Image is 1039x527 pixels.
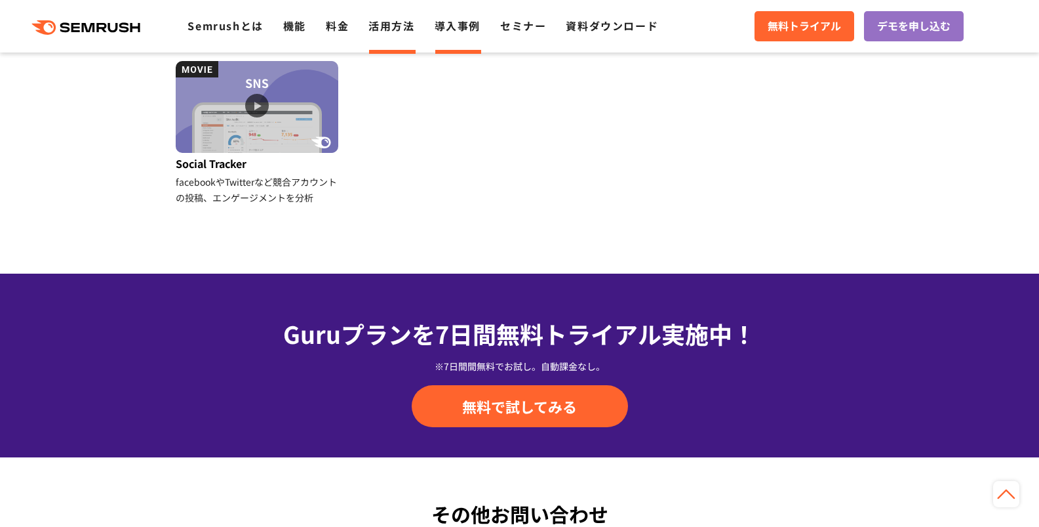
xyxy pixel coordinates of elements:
a: 導入事例 [435,18,480,33]
div: Social Tracker [176,153,340,174]
div: ※7日間間無料でお試し。自動課金なし。 [176,360,864,373]
span: 無料で試してみる [462,396,577,416]
a: 機能 [283,18,306,33]
a: 無料トライアル [755,11,854,41]
a: デモを申し込む [864,11,964,41]
a: Semrushとは [187,18,263,33]
span: デモを申し込む [877,18,951,35]
a: 無料で試してみる [412,385,628,427]
span: 無料トライアル実施中！ [496,316,756,350]
span: 無料トライアル [768,18,841,35]
div: Guruプランを7日間 [176,316,864,351]
a: 活用方法 [368,18,414,33]
a: セミナー [500,18,546,33]
a: Social Tracker facebookやTwitterなど競合アカウントの投稿、エンゲージメントを分析 [176,61,340,205]
a: 料金 [326,18,349,33]
div: facebookやTwitterなど競合アカウントの投稿、エンゲージメントを分析 [176,174,340,205]
a: 資料ダウンロード [566,18,658,33]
